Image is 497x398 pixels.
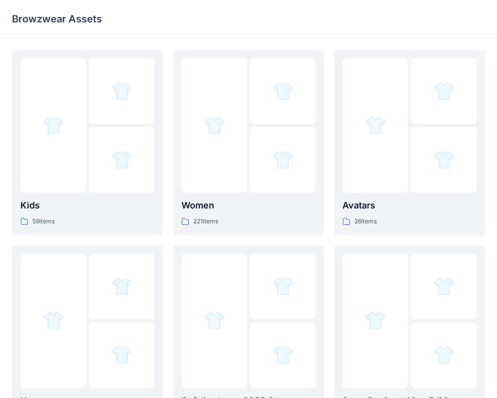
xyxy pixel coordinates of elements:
[434,81,454,101] img: folder 2
[43,115,64,136] img: folder 1
[32,216,55,227] p: 59 items
[273,81,293,101] img: folder 2
[434,150,454,170] img: folder 3
[434,345,454,365] img: folder 3
[181,199,316,212] p: Women
[334,50,485,235] a: folder 1folder 2folder 3Avatars26items
[342,199,477,212] p: Avatars
[365,115,386,136] img: folder 1
[273,150,293,170] img: folder 3
[193,216,218,227] p: 221 items
[12,12,102,26] p: Browzwear Assets
[365,310,386,331] img: folder 1
[354,216,377,227] p: 26 items
[273,345,293,365] img: folder 3
[43,310,64,331] img: folder 1
[434,276,454,297] img: folder 2
[173,50,324,235] a: folder 1folder 2folder 3Women221items
[112,150,132,170] img: folder 3
[204,115,225,136] img: folder 1
[20,199,155,212] p: Kids
[12,50,163,235] a: folder 1folder 2folder 3Kids59items
[112,345,132,365] img: folder 3
[112,276,132,297] img: folder 2
[112,81,132,101] img: folder 2
[204,310,225,331] img: folder 1
[273,276,293,297] img: folder 2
